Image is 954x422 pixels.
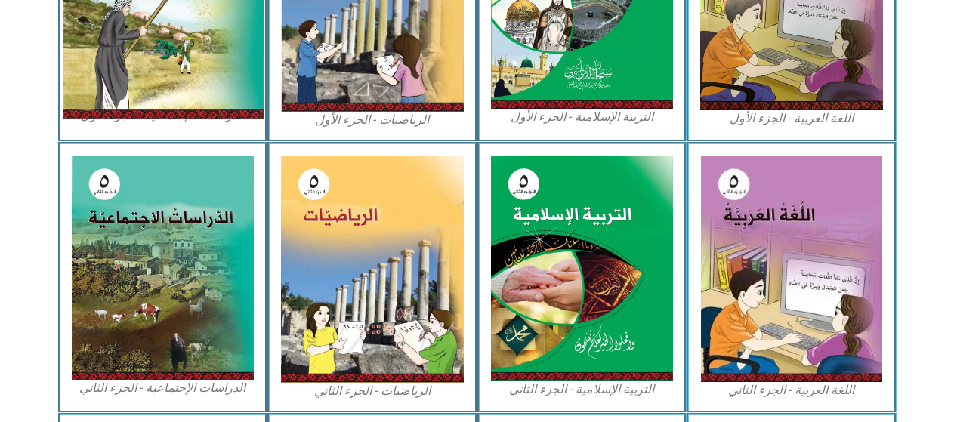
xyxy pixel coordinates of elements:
[491,109,674,125] figcaption: التربية الإسلامية - الجزء الأول
[281,112,464,128] figcaption: الرياضيات - الجزء الأول​
[281,383,464,399] figcaption: الرياضيات - الجزء الثاني
[700,110,883,127] figcaption: اللغة العربية - الجزء الأول​
[491,381,674,398] figcaption: التربية الإسلامية - الجزء الثاني
[700,382,883,399] figcaption: اللغة العربية - الجزء الثاني
[72,380,255,396] figcaption: الدراسات الإجتماعية - الجزء الثاني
